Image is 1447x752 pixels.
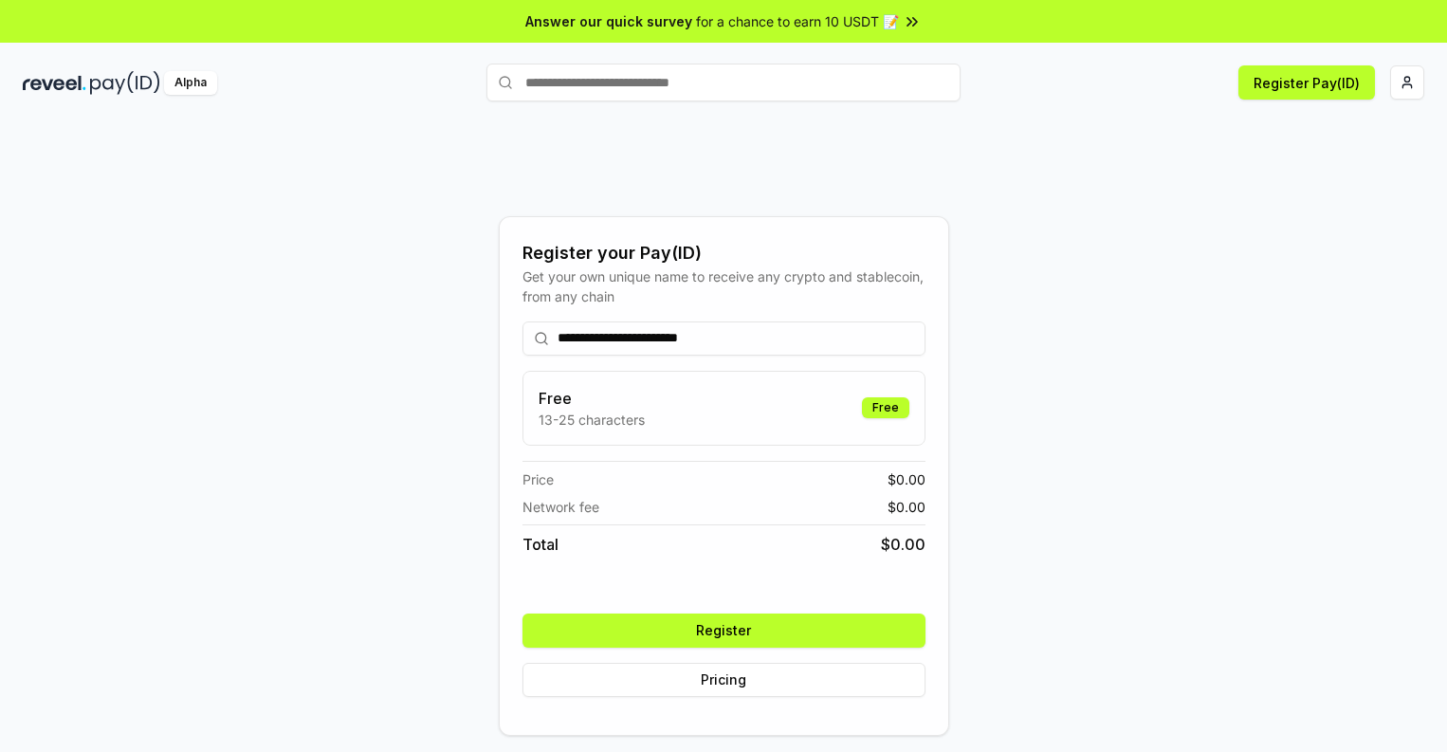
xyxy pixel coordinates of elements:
[522,266,925,306] div: Get your own unique name to receive any crypto and stablecoin, from any chain
[888,497,925,517] span: $ 0.00
[522,240,925,266] div: Register your Pay(ID)
[164,71,217,95] div: Alpha
[522,497,599,517] span: Network fee
[522,469,554,489] span: Price
[1238,65,1375,100] button: Register Pay(ID)
[522,663,925,697] button: Pricing
[522,614,925,648] button: Register
[539,410,645,430] p: 13-25 characters
[862,397,909,418] div: Free
[90,71,160,95] img: pay_id
[881,533,925,556] span: $ 0.00
[539,387,645,410] h3: Free
[525,11,692,31] span: Answer our quick survey
[888,469,925,489] span: $ 0.00
[522,533,559,556] span: Total
[696,11,899,31] span: for a chance to earn 10 USDT 📝
[23,71,86,95] img: reveel_dark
